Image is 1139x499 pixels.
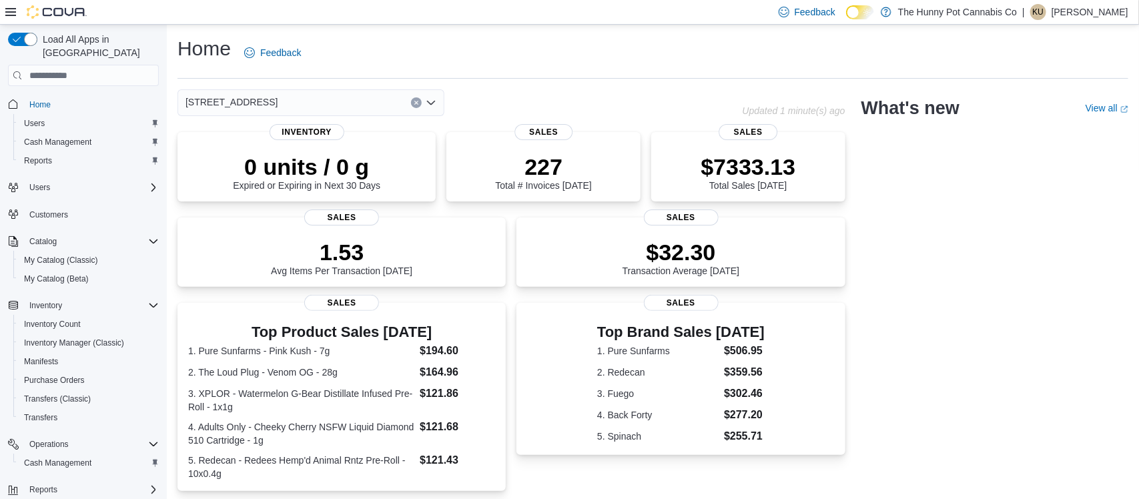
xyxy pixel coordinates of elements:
[19,134,159,150] span: Cash Management
[19,271,94,287] a: My Catalog (Beta)
[24,436,159,452] span: Operations
[644,209,719,225] span: Sales
[1030,4,1046,20] div: Korryne Urquhart
[19,153,159,169] span: Reports
[420,364,495,380] dd: $164.96
[597,366,719,379] dt: 2. Redecan
[19,391,96,407] a: Transfers (Classic)
[177,35,231,62] h1: Home
[24,97,56,113] a: Home
[3,205,164,224] button: Customers
[19,372,159,388] span: Purchase Orders
[1120,105,1128,113] svg: External link
[271,239,412,266] p: 1.53
[24,118,45,129] span: Users
[233,153,380,191] div: Expired or Expiring in Next 30 Days
[24,179,55,195] button: Users
[29,182,50,193] span: Users
[24,255,98,266] span: My Catalog (Classic)
[13,151,164,170] button: Reports
[743,105,845,116] p: Updated 1 minute(s) ago
[724,428,765,444] dd: $255.71
[19,354,63,370] a: Manifests
[701,153,795,191] div: Total Sales [DATE]
[239,39,306,66] a: Feedback
[29,439,69,450] span: Operations
[188,344,414,358] dt: 1. Pure Sunfarms - Pink Kush - 7g
[426,97,436,108] button: Open list of options
[411,97,422,108] button: Clear input
[24,233,159,249] span: Catalog
[420,386,495,402] dd: $121.86
[3,232,164,251] button: Catalog
[597,387,719,400] dt: 3. Fuego
[13,408,164,427] button: Transfers
[861,97,960,119] h2: What's new
[496,153,592,180] p: 227
[27,5,87,19] img: Cova
[898,4,1017,20] p: The Hunny Pot Cannabis Co
[724,343,765,359] dd: $506.95
[19,316,159,332] span: Inventory Count
[24,375,85,386] span: Purchase Orders
[13,270,164,288] button: My Catalog (Beta)
[24,436,74,452] button: Operations
[420,419,495,435] dd: $121.68
[24,206,159,223] span: Customers
[19,455,97,471] a: Cash Management
[795,5,835,19] span: Feedback
[19,316,86,332] a: Inventory Count
[271,239,412,276] div: Avg Items Per Transaction [DATE]
[24,482,159,498] span: Reports
[514,124,573,140] span: Sales
[623,239,740,276] div: Transaction Average [DATE]
[13,251,164,270] button: My Catalog (Classic)
[29,300,62,311] span: Inventory
[24,319,81,330] span: Inventory Count
[19,252,159,268] span: My Catalog (Classic)
[24,394,91,404] span: Transfers (Classic)
[29,209,68,220] span: Customers
[24,356,58,367] span: Manifests
[24,137,91,147] span: Cash Management
[24,95,159,112] span: Home
[846,5,874,19] input: Dark Mode
[188,454,414,480] dt: 5. Redecan - Redees Hemp'd Animal Rntz Pre-Roll - 10x0.4g
[3,296,164,315] button: Inventory
[19,115,50,131] a: Users
[188,387,414,414] dt: 3. XPLOR - Watermelon G-Bear Distillate Infused Pre-Roll - 1x1g
[24,233,62,249] button: Catalog
[420,452,495,468] dd: $121.43
[188,420,414,447] dt: 4. Adults Only - Cheeky Cherry NSFW Liquid Diamond 510 Cartridge - 1g
[3,178,164,197] button: Users
[597,324,765,340] h3: Top Brand Sales [DATE]
[13,114,164,133] button: Users
[233,153,380,180] p: 0 units / 0 g
[644,295,719,311] span: Sales
[304,209,379,225] span: Sales
[19,252,103,268] a: My Catalog (Classic)
[3,94,164,113] button: Home
[496,153,592,191] div: Total # Invoices [DATE]
[24,179,159,195] span: Users
[13,133,164,151] button: Cash Management
[19,391,159,407] span: Transfers (Classic)
[1022,4,1025,20] p: |
[24,458,91,468] span: Cash Management
[19,372,90,388] a: Purchase Orders
[304,295,379,311] span: Sales
[19,354,159,370] span: Manifests
[24,482,63,498] button: Reports
[24,338,124,348] span: Inventory Manager (Classic)
[597,408,719,422] dt: 4. Back Forty
[13,315,164,334] button: Inventory Count
[188,366,414,379] dt: 2. The Loud Plug - Venom OG - 28g
[13,454,164,472] button: Cash Management
[29,484,57,495] span: Reports
[724,386,765,402] dd: $302.46
[19,335,129,351] a: Inventory Manager (Classic)
[19,271,159,287] span: My Catalog (Beta)
[260,46,301,59] span: Feedback
[724,364,765,380] dd: $359.56
[1033,4,1044,20] span: KU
